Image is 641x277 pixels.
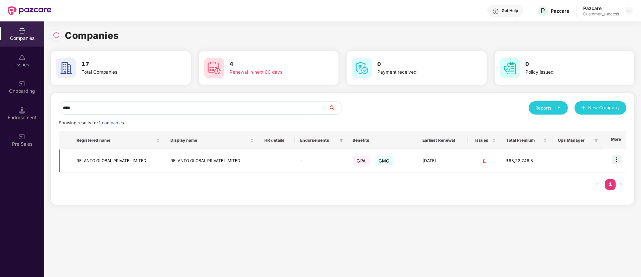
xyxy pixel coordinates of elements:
[230,60,314,69] h3: 4
[82,69,166,76] div: Total Companies
[65,28,119,43] h1: Companies
[71,131,165,149] th: Registered name
[339,138,343,142] span: filter
[8,6,51,15] img: New Pazcare Logo
[581,106,586,111] span: plus
[353,156,370,165] span: GPA
[612,155,621,164] img: icon
[616,179,626,190] li: Next Page
[338,136,345,144] span: filter
[500,58,520,78] img: svg+xml;base64,PHN2ZyB4bWxucz0iaHR0cDovL3d3dy53My5vcmcvMjAwMC9zdmciIHdpZHRoPSI2MCIgaGVpZ2h0PSI2MC...
[501,131,552,149] th: Total Premium
[574,101,626,115] button: plusNew Company
[295,149,347,172] td: -
[259,131,295,149] th: HR details
[417,149,467,172] td: [DATE]
[352,58,372,78] img: svg+xml;base64,PHN2ZyB4bWxucz0iaHR0cDovL3d3dy53My5vcmcvMjAwMC9zdmciIHdpZHRoPSI2MCIgaGVpZ2h0PSI2MC...
[468,131,501,149] th: Issues
[583,5,619,11] div: Pazcare
[300,138,337,143] span: Endorsements
[592,179,602,190] li: Previous Page
[71,149,165,172] td: RELANTO GLOBAL PRIVATE LIMITED
[98,120,125,125] span: 1 companies.
[619,183,623,187] span: right
[588,105,620,111] span: New Company
[492,8,499,15] img: svg+xml;base64,PHN2ZyBpZD0iSGVscC0zMngzMiIgeG1sbnM9Imh0dHA6Ly93d3cudzMub3JnLzIwMDAvc3ZnIiB3aWR0aD...
[19,107,25,114] img: svg+xml;base64,PHN2ZyB3aWR0aD0iMTQuNSIgaGVpZ2h0PSIxNC41IiB2aWV3Qm94PSIwIDAgMTYgMTYiIGZpbGw9Im5vbm...
[53,32,59,39] img: svg+xml;base64,PHN2ZyBpZD0iUmVsb2FkLTMyeDMyIiB4bWxucz0iaHR0cDovL3d3dy53My5vcmcvMjAwMC9zdmciIHdpZH...
[506,158,547,164] div: ₹63,22,746.8
[328,105,342,111] span: search
[165,149,259,172] td: RELANTO GLOBAL PRIVATE LIMITED
[525,60,610,69] h3: 0
[375,156,394,165] span: GMC
[19,27,25,34] img: svg+xml;base64,PHN2ZyBpZD0iQ29tcGFuaWVzIiB4bWxucz0iaHR0cDovL3d3dy53My5vcmcvMjAwMC9zdmciIHdpZHRoPS...
[165,131,259,149] th: Display name
[347,131,417,149] th: Benefits
[77,138,155,143] span: Registered name
[473,158,496,164] div: 0
[558,138,592,143] span: Ops Manager
[328,101,342,115] button: search
[583,11,619,17] div: Customer_success
[82,60,166,69] h3: 17
[605,179,616,189] a: 1
[595,183,599,187] span: left
[592,179,602,190] button: left
[377,69,462,76] div: Payment received
[626,8,632,13] img: svg+xml;base64,PHN2ZyBpZD0iRHJvcGRvd24tMzJ4MzIiIHhtbG5zPSJodHRwOi8vd3d3LnczLm9yZy8yMDAwL3N2ZyIgd2...
[56,58,76,78] img: svg+xml;base64,PHN2ZyB4bWxucz0iaHR0cDovL3d3dy53My5vcmcvMjAwMC9zdmciIHdpZHRoPSI2MCIgaGVpZ2h0PSI2MC...
[19,80,25,87] img: svg+xml;base64,PHN2ZyB3aWR0aD0iMjAiIGhlaWdodD0iMjAiIHZpZXdCb3g9IjAgMCAyMCAyMCIgZmlsbD0ibm9uZSIgeG...
[616,179,626,190] button: right
[502,8,518,13] div: Get Help
[557,106,561,110] span: caret-down
[535,105,561,111] div: Reports
[19,54,25,61] img: svg+xml;base64,PHN2ZyBpZD0iSXNzdWVzX2Rpc2FibGVkIiB4bWxucz0iaHR0cDovL3d3dy53My5vcmcvMjAwMC9zdmciIH...
[417,131,467,149] th: Earliest Renewal
[230,69,314,76] div: Renewal in next 60 days
[551,8,569,14] div: Pazcare
[473,138,491,143] span: Issues
[19,133,25,140] img: svg+xml;base64,PHN2ZyB3aWR0aD0iMjAiIGhlaWdodD0iMjAiIHZpZXdCb3g9IjAgMCAyMCAyMCIgZmlsbD0ibm9uZSIgeG...
[204,58,224,78] img: svg+xml;base64,PHN2ZyB4bWxucz0iaHR0cDovL3d3dy53My5vcmcvMjAwMC9zdmciIHdpZHRoPSI2MCIgaGVpZ2h0PSI2MC...
[377,60,462,69] h3: 0
[541,7,545,15] span: P
[170,138,249,143] span: Display name
[602,131,626,149] th: More
[525,69,610,76] div: Policy issued
[605,179,616,190] li: 1
[594,138,598,142] span: filter
[506,138,542,143] span: Total Premium
[59,120,125,125] span: Showing results for
[593,136,600,144] span: filter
